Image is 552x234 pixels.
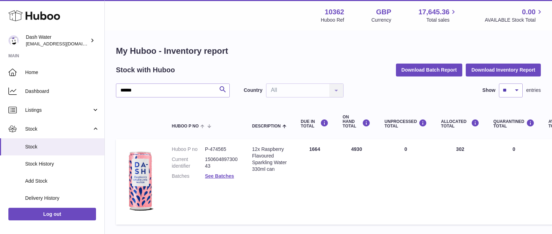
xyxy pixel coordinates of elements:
[26,41,103,46] span: [EMAIL_ADDRESS][DOMAIN_NAME]
[513,146,515,152] span: 0
[336,139,377,225] td: 4930
[116,45,541,57] h1: My Huboo - Inventory report
[426,17,457,23] span: Total sales
[172,124,199,129] span: Huboo P no
[123,146,158,216] img: product image
[301,119,329,129] div: DUE IN TOTAL
[418,7,449,17] span: 17,645.36
[172,146,205,153] dt: Huboo P no
[466,64,541,76] button: Download Inventory Report
[522,7,536,17] span: 0.00
[485,17,544,23] span: AVAILABLE Stock Total
[25,69,99,76] span: Home
[418,7,457,23] a: 17,645.36 Total sales
[441,119,479,129] div: ALLOCATED Total
[252,124,281,129] span: Description
[371,17,391,23] div: Currency
[485,7,544,23] a: 0.00 AVAILABLE Stock Total
[25,161,99,167] span: Stock History
[252,146,287,173] div: 12x Raspberry Flavoured Sparkling Water 330ml can
[343,115,370,129] div: ON HAND Total
[294,139,336,225] td: 1664
[8,208,96,220] a: Log out
[244,87,263,94] label: Country
[26,34,89,47] div: Dash Water
[25,144,99,150] span: Stock
[526,87,541,94] span: entries
[25,88,99,95] span: Dashboard
[172,156,205,169] dt: Current identifier
[377,139,434,225] td: 0
[205,173,234,179] a: See Batches
[25,107,92,114] span: Listings
[25,178,99,184] span: Add Stock
[25,126,92,132] span: Stock
[493,119,535,129] div: QUARANTINED Total
[116,65,175,75] h2: Stock with Huboo
[8,35,19,46] img: internalAdmin-10362@internal.huboo.com
[434,139,486,225] td: 302
[205,156,238,169] dd: 15060489730043
[396,64,463,76] button: Download Batch Report
[376,7,391,17] strong: GBP
[321,17,344,23] div: Huboo Ref
[172,173,205,180] dt: Batches
[384,119,427,129] div: UNPROCESSED Total
[205,146,238,153] dd: P-474565
[325,7,344,17] strong: 10362
[25,195,99,202] span: Delivery History
[483,87,495,94] label: Show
